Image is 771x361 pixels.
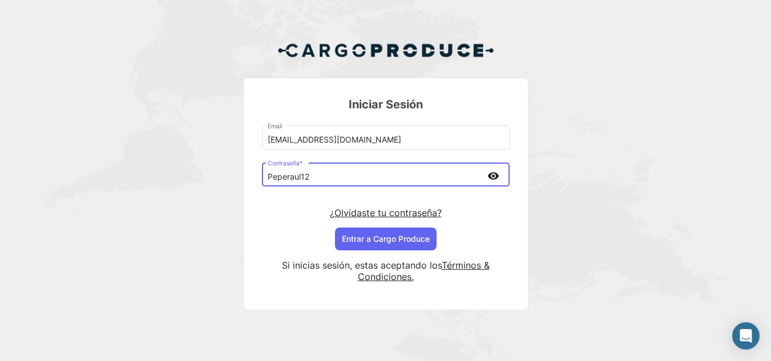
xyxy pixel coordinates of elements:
h3: Iniciar Sesión [262,96,510,112]
div: Abrir Intercom Messenger [732,322,760,350]
a: Términos & Condiciones. [358,259,490,282]
img: Cargo Produce Logo [277,36,494,64]
a: ¿Olvidaste tu contraseña? [330,207,442,218]
input: Email [268,135,503,145]
mat-icon: visibility [487,169,500,183]
span: Si inicias sesión, estas aceptando los [282,259,442,271]
button: Entrar a Cargo Produce [335,228,437,250]
input: Contraseña [268,172,483,182]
